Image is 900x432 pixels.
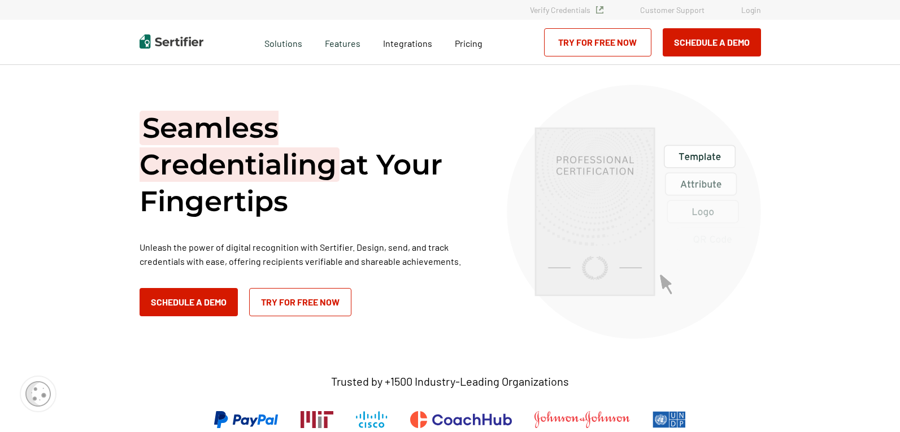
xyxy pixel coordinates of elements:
[325,35,360,49] span: Features
[140,34,203,49] img: Sertifier | Digital Credentialing Platform
[653,411,686,428] img: UNDP
[301,411,333,428] img: Massachusetts Institute of Technology
[741,5,761,15] a: Login
[25,381,51,407] img: Cookie Popup Icon
[249,288,351,316] a: Try for Free Now
[331,374,569,389] p: Trusted by +1500 Industry-Leading Organizations
[534,411,629,428] img: Johnson & Johnson
[530,5,603,15] a: Verify Credentials
[214,411,278,428] img: PayPal
[844,378,900,432] iframe: Chat Widget
[455,38,482,49] span: Pricing
[140,111,340,182] span: Seamless Credentialing
[410,411,512,428] img: CoachHub
[140,110,479,220] h1: at Your Fingertips
[356,411,388,428] img: Cisco
[383,38,432,49] span: Integrations
[640,5,705,15] a: Customer Support
[663,28,761,56] button: Schedule a Demo
[679,153,720,162] g: Template
[140,240,479,268] p: Unleash the power of digital recognition with Sertifier. Design, send, and track credentials with...
[455,35,482,49] a: Pricing
[383,35,432,49] a: Integrations
[264,35,302,49] span: Solutions
[596,6,603,14] img: Verified
[140,288,238,316] button: Schedule a Demo
[544,28,651,56] a: Try for Free Now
